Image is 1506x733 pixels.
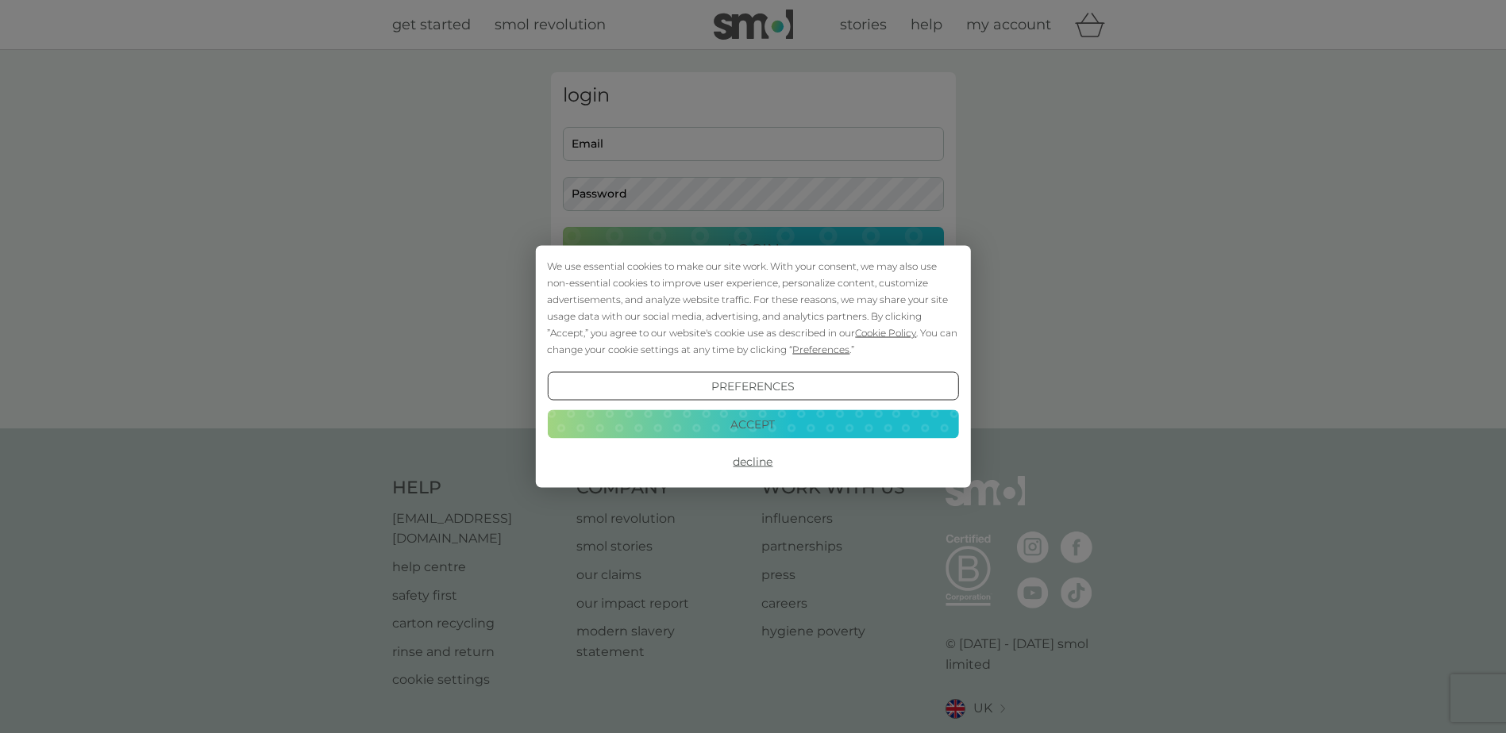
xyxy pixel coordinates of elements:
[547,372,958,401] button: Preferences
[792,343,849,355] span: Preferences
[547,258,958,358] div: We use essential cookies to make our site work. With your consent, we may also use non-essential ...
[855,327,916,339] span: Cookie Policy
[547,447,958,476] button: Decline
[535,246,970,488] div: Cookie Consent Prompt
[547,409,958,438] button: Accept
